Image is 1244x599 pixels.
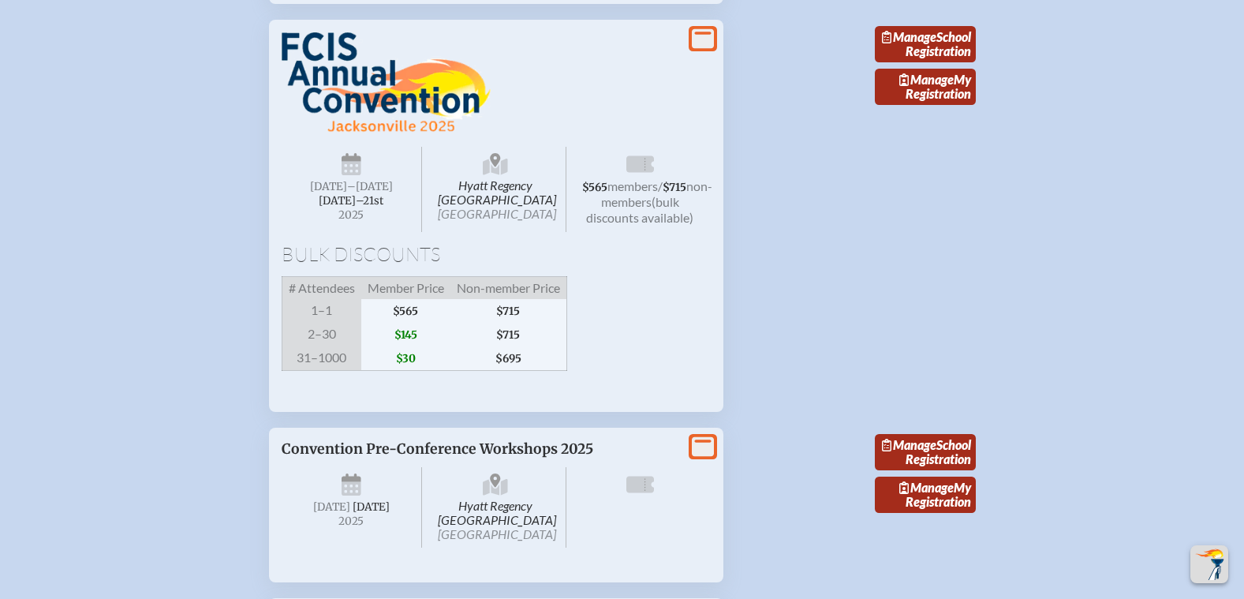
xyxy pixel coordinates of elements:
span: 2–30 [282,323,361,346]
span: Hyatt Regency [GEOGRAPHIC_DATA] [425,467,566,548]
span: $145 [361,323,450,346]
span: $565 [361,299,450,323]
span: / [658,178,663,193]
span: [DATE] [313,500,350,514]
span: [DATE]–⁠21st [319,194,383,208]
span: [GEOGRAPHIC_DATA] [438,526,556,541]
span: Non-member Price [450,277,567,300]
button: Scroll Top [1190,545,1228,583]
span: 1–1 [282,299,361,323]
a: ManageSchool Registration [875,434,976,470]
span: $565 [582,181,607,194]
span: members [607,178,658,193]
span: Manage [899,72,954,87]
span: Manage [899,480,954,495]
span: Manage [882,437,936,452]
a: ManageMy Registration [875,477,976,513]
span: 2025 [294,209,409,221]
span: $30 [361,346,450,371]
span: 31–1000 [282,346,361,371]
span: 2025 [294,515,409,527]
span: # Attendees [282,277,361,300]
span: $695 [450,346,567,371]
span: non-members [601,178,712,209]
span: [DATE] [310,180,347,193]
span: Convention Pre-Conference Workshops 2025 [282,440,593,458]
span: Member Price [361,277,450,300]
span: [DATE] [353,500,390,514]
a: ManageSchool Registration [875,26,976,62]
span: –[DATE] [347,180,393,193]
span: $715 [450,323,567,346]
span: [GEOGRAPHIC_DATA] [438,206,556,221]
span: $715 [450,299,567,323]
span: (bulk discounts available) [586,194,693,225]
span: $715 [663,181,686,194]
span: Hyatt Regency [GEOGRAPHIC_DATA] [425,147,566,232]
h1: Bulk Discounts [282,245,711,264]
span: Manage [882,29,936,44]
a: ManageMy Registration [875,69,976,105]
img: To the top [1194,548,1225,580]
img: FCIS Convention 2025 [282,32,491,133]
